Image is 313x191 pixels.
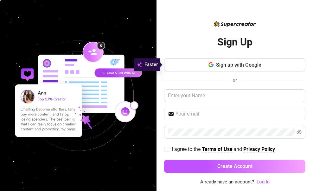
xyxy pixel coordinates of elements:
[233,77,237,83] span: or
[257,178,270,186] a: Log In
[216,62,261,68] span: Sign up with Google
[257,179,270,185] a: Log In
[200,178,254,186] span: Already have an account?
[176,110,302,118] input: Your email
[144,61,158,69] span: Faster
[233,146,243,152] span: and
[164,58,305,71] button: Sign up with Google
[172,146,202,152] span: I agree to the
[202,146,233,153] a: Terms of Use
[217,36,252,49] h2: Sign Up
[164,160,305,173] button: Create Account
[217,163,252,169] span: Create Account
[243,146,275,152] strong: Privacy Policy
[243,146,275,153] a: Privacy Policy
[164,89,305,102] input: Enter your Name
[137,61,142,69] img: svg%3e
[297,130,302,135] span: eye-invisible
[214,21,256,27] img: logo-BBDzfeDw.svg
[202,146,233,152] strong: Terms of Use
